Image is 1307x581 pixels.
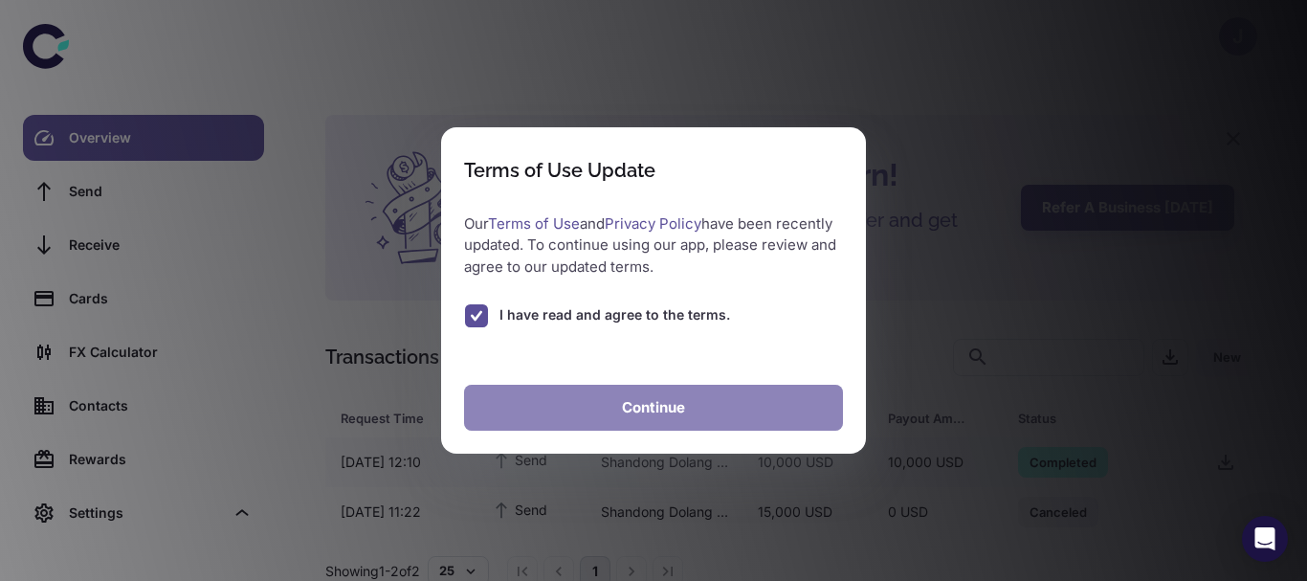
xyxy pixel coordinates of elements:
span: I have read and agree to the terms. [499,304,730,325]
button: Continue [464,385,843,431]
div: Open Intercom Messenger [1242,516,1288,562]
div: Terms of Use Update [464,159,655,182]
a: Terms of Use [488,214,580,233]
a: Privacy Policy [605,214,701,233]
p: Our and have been recently updated. To continue using our app, please review and agree to our upd... [464,213,843,279]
